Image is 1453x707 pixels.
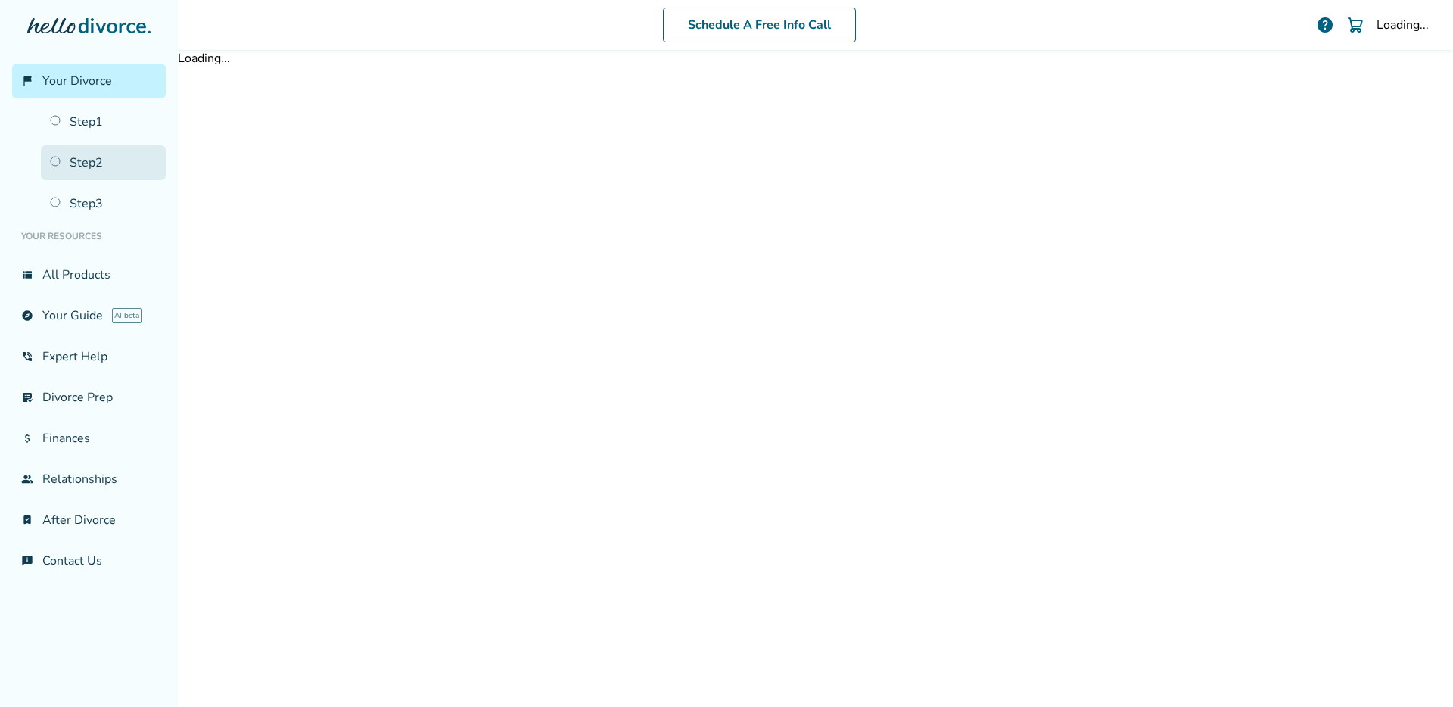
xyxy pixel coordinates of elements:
[21,310,33,322] span: explore
[663,8,856,42] a: Schedule A Free Info Call
[112,308,142,323] span: AI beta
[12,380,166,415] a: list_alt_checkDivorce Prep
[12,462,166,497] a: groupRelationships
[21,514,33,526] span: bookmark_check
[21,350,33,363] span: phone_in_talk
[21,75,33,87] span: flag_2
[41,104,166,139] a: Step1
[21,432,33,444] span: attach_money
[21,473,33,485] span: group
[41,145,166,180] a: Step2
[1346,16,1364,34] img: Cart
[1377,634,1453,707] iframe: Chat Widget
[12,503,166,537] a: bookmark_checkAfter Divorce
[12,221,166,251] li: Your Resources
[12,421,166,456] a: attach_moneyFinances
[41,186,166,221] a: Step3
[42,73,112,89] span: Your Divorce
[21,555,33,567] span: chat_info
[178,50,1453,67] div: Loading...
[12,543,166,578] a: chat_infoContact Us
[1377,17,1429,33] div: Loading...
[12,64,166,98] a: flag_2Your Divorce
[12,257,166,292] a: view_listAll Products
[12,298,166,333] a: exploreYour GuideAI beta
[21,269,33,281] span: view_list
[1316,16,1334,34] a: help
[21,391,33,403] span: list_alt_check
[12,339,166,374] a: phone_in_talkExpert Help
